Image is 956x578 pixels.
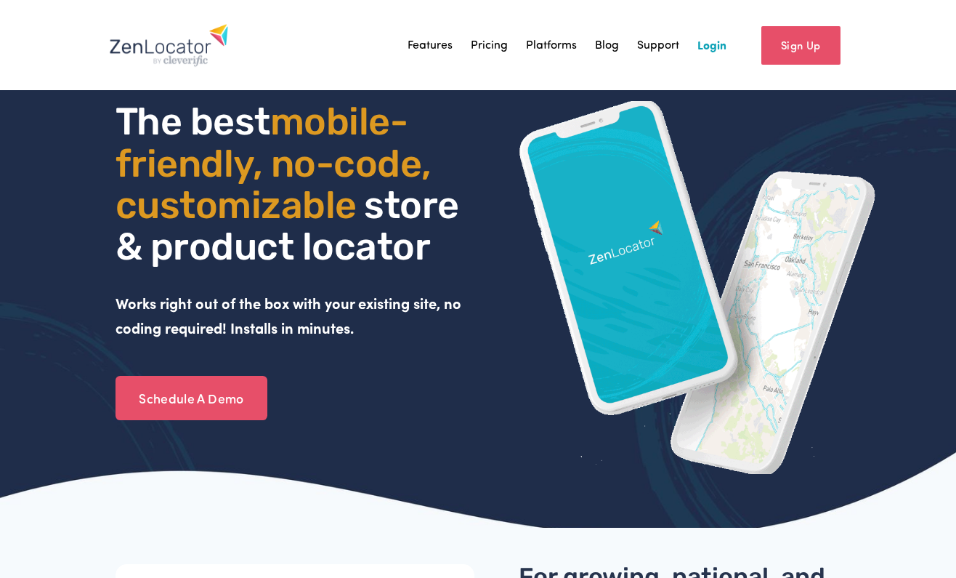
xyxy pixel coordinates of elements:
[595,34,619,56] a: Blog
[116,99,439,227] span: mobile- friendly, no-code, customizable
[109,23,229,67] img: Zenlocator
[116,376,267,421] a: Schedule A Demo
[526,34,577,56] a: Platforms
[408,34,453,56] a: Features
[761,26,840,65] a: Sign Up
[471,34,508,56] a: Pricing
[116,293,465,337] strong: Works right out of the box with your existing site, no coding required! Installs in minutes.
[116,99,270,144] span: The best
[697,34,726,56] a: Login
[116,182,467,269] span: store & product locator
[519,101,878,474] img: ZenLocator phone mockup gif
[637,34,679,56] a: Support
